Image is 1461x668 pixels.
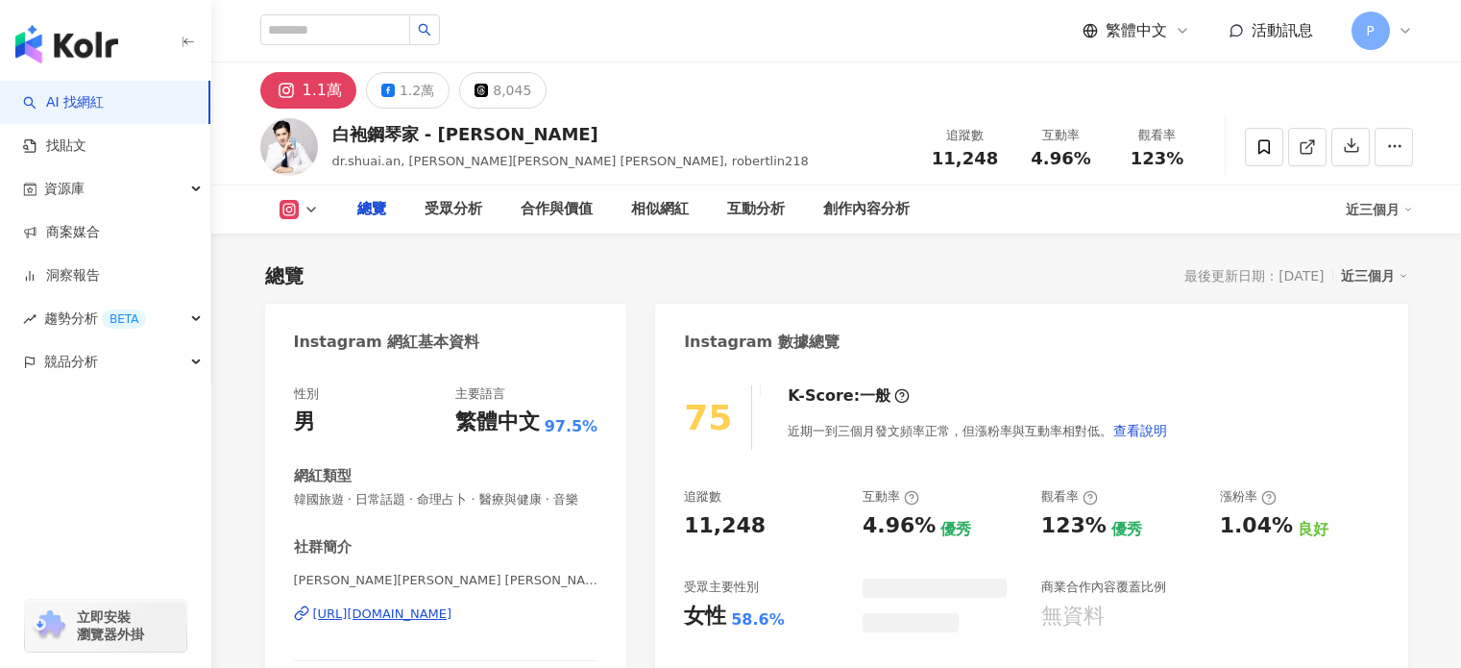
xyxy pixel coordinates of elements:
[1366,20,1374,41] span: P
[1252,21,1313,39] span: 活動訊息
[31,610,68,641] img: chrome extension
[294,537,352,557] div: 社群簡介
[102,309,146,329] div: BETA
[23,312,37,326] span: rise
[493,77,531,104] div: 8,045
[294,385,319,403] div: 性別
[684,602,726,631] div: 女性
[1121,126,1194,145] div: 觀看率
[1041,511,1107,541] div: 123%
[366,72,450,109] button: 1.2萬
[823,198,910,221] div: 創作內容分析
[521,198,593,221] div: 合作與價值
[1041,579,1166,596] div: 商業合作內容覆蓋比例
[294,466,352,486] div: 網紅類型
[929,126,1002,145] div: 追蹤數
[1184,268,1324,284] div: 最後更新日期：[DATE]
[631,198,689,221] div: 相似網紅
[684,332,840,353] div: Instagram 數據總覽
[1113,423,1167,438] span: 查看說明
[455,385,505,403] div: 主要語言
[1025,126,1098,145] div: 互動率
[455,408,540,437] div: 繁體中文
[23,93,104,112] a: searchAI 找網紅
[788,385,910,407] div: K-Score :
[1131,149,1184,168] span: 123%
[77,608,144,643] span: 立即安裝 瀏覽器外掛
[23,223,100,242] a: 商案媒合
[357,198,386,221] div: 總覽
[1106,20,1167,41] span: 繁體中文
[1041,602,1105,631] div: 無資料
[863,488,919,506] div: 互動率
[1031,149,1090,168] span: 4.96%
[294,332,480,353] div: Instagram 網紅基本資料
[727,198,785,221] div: 互動分析
[1220,511,1293,541] div: 1.04%
[684,579,759,596] div: 受眾主要性別
[44,340,98,383] span: 競品分析
[459,72,547,109] button: 8,045
[863,511,936,541] div: 4.96%
[684,488,721,506] div: 追蹤數
[23,266,100,285] a: 洞察報告
[260,118,318,176] img: KOL Avatar
[294,408,315,437] div: 男
[44,167,85,210] span: 資源庫
[260,72,356,109] button: 1.1萬
[1346,194,1413,225] div: 近三個月
[860,385,890,407] div: 一般
[294,491,598,508] span: 韓國旅遊 · 日常話題 · 命理占卜 · 醫療與健康 · 音樂
[313,606,452,623] div: [URL][DOMAIN_NAME]
[684,511,766,541] div: 11,248
[684,398,732,437] div: 75
[788,411,1168,450] div: 近期一到三個月發文頻率正常，但漲粉率與互動率相對低。
[1041,488,1098,506] div: 觀看率
[303,77,342,104] div: 1.1萬
[15,25,118,63] img: logo
[1112,411,1168,450] button: 查看說明
[418,23,431,37] span: search
[425,198,482,221] div: 受眾分析
[545,416,598,437] span: 97.5%
[1111,519,1142,540] div: 優秀
[932,148,998,168] span: 11,248
[1220,488,1277,506] div: 漲粉率
[332,154,809,168] span: dr.shuai.an, [PERSON_NAME][PERSON_NAME] [PERSON_NAME], robertlin218
[1341,263,1408,288] div: 近三個月
[940,519,971,540] div: 優秀
[1298,519,1328,540] div: 良好
[265,262,304,289] div: 總覽
[25,600,186,652] a: chrome extension立即安裝 瀏覽器外掛
[294,572,598,589] span: [PERSON_NAME][PERSON_NAME] [PERSON_NAME] | robertlin218
[44,297,146,340] span: 趨勢分析
[731,609,785,631] div: 58.6%
[332,122,809,146] div: 白袍鋼琴家 - [PERSON_NAME]
[400,77,434,104] div: 1.2萬
[23,136,86,156] a: 找貼文
[294,606,598,623] a: [URL][DOMAIN_NAME]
